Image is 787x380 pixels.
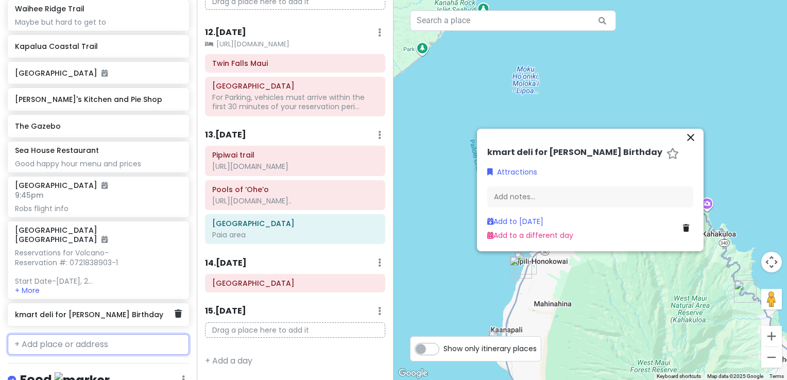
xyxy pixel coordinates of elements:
[212,81,378,91] h6: Waiʻānapanapa State Park
[484,326,515,357] div: Monkeypod Kitchen by Merriman - Kaanapali, Maui
[212,219,378,228] h6: Kaulahao Beach
[487,230,573,240] a: Add to a different day
[101,236,108,243] i: Added to itinerary
[15,159,181,168] div: Good happy hour menu and prices
[657,373,701,380] button: Keyboard shortcuts
[487,166,537,178] a: Attractions
[212,93,378,111] div: For Parking, vehicles must arrive within the first 30 minutes of your reservation peri...
[15,42,181,51] h6: Kapalua Coastal Trail
[505,252,536,283] div: Pohaku Beach Park
[666,147,679,161] a: Star place
[205,306,246,317] h6: 15 . [DATE]
[205,130,246,141] h6: 13 . [DATE]
[205,355,252,367] a: + Add a day
[212,162,378,171] div: [URL][DOMAIN_NAME]
[212,150,378,160] h6: Pipiwai trail
[396,367,430,380] img: Google
[685,131,697,144] i: close
[761,289,782,309] button: Drag Pegman onto the map to open Street View
[175,307,182,321] a: Delete place
[15,181,108,190] h6: [GEOGRAPHIC_DATA]
[101,182,108,189] i: Added to itinerary
[15,146,99,155] h6: Sea House Restaurant
[15,226,181,244] h6: [GEOGRAPHIC_DATA] [GEOGRAPHIC_DATA]
[205,39,385,49] small: [URL][DOMAIN_NAME]
[15,286,40,295] button: + More
[15,190,43,200] span: 9:45pm
[683,222,693,234] a: Delete place
[212,279,378,288] h6: ʻĪao Valley State Monument
[730,276,761,307] div: Waihee Ridge Trail
[761,347,782,368] button: Zoom out
[212,59,378,68] h6: Twin Falls Maui
[707,373,763,379] span: Map data ©2025 Google
[761,252,782,272] button: Map camera controls
[205,322,385,338] p: Drag a place here to add it
[769,373,784,379] a: Terms (opens in new tab)
[8,334,189,355] input: + Add place or address
[205,258,247,269] h6: 14 . [DATE]
[212,230,378,239] div: Paia area
[684,131,697,147] button: Close
[396,367,430,380] a: Open this area in Google Maps (opens a new window)
[15,248,181,286] div: Reservations for Volcano- Reservation #: 0721838903-1 Start Date-[DATE], 2...
[487,216,543,227] a: Add to [DATE]
[101,70,108,77] i: Added to itinerary
[761,326,782,347] button: Zoom in
[212,185,378,194] h6: Pools of ‘Ohe’o
[487,186,693,208] div: Add notes...
[15,310,174,319] h6: kmart deli for [PERSON_NAME] Birthday
[15,122,181,131] h6: The Gazebo
[15,4,84,13] h6: Waihee Ridge Trail
[15,68,181,78] h6: [GEOGRAPHIC_DATA]
[487,147,662,158] h6: kmart deli for [PERSON_NAME] Birthday
[15,204,181,213] div: Robs flight info
[410,10,616,31] input: Search a place
[15,18,181,27] div: Maybe but hard to get to
[15,95,181,104] h6: [PERSON_NAME]'s Kitchen and Pie Shop
[443,343,537,354] span: Show only itinerary places
[205,27,246,38] h6: 12 . [DATE]
[212,196,378,205] div: [URL][DOMAIN_NAME]..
